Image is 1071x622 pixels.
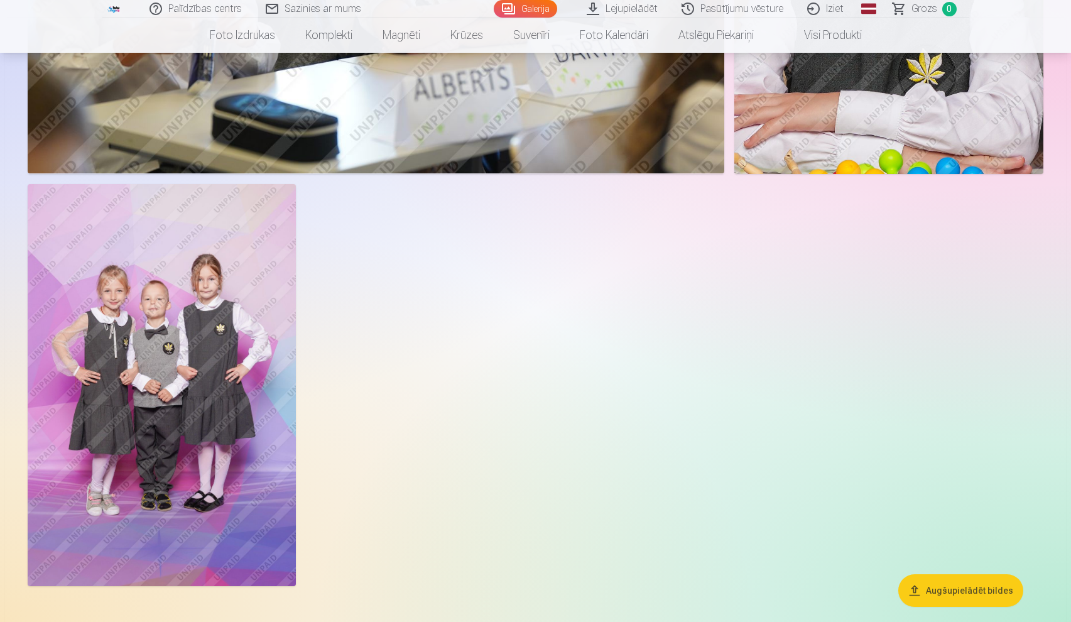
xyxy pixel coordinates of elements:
a: Foto kalendāri [565,18,663,53]
a: Krūzes [435,18,498,53]
a: Suvenīri [498,18,565,53]
a: Visi produkti [769,18,877,53]
a: Komplekti [290,18,367,53]
a: Atslēgu piekariņi [663,18,769,53]
img: /fa1 [107,5,121,13]
span: Grozs [911,1,937,16]
span: 0 [942,2,957,16]
a: Magnēti [367,18,435,53]
button: Augšupielādēt bildes [898,574,1023,607]
a: Foto izdrukas [195,18,290,53]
